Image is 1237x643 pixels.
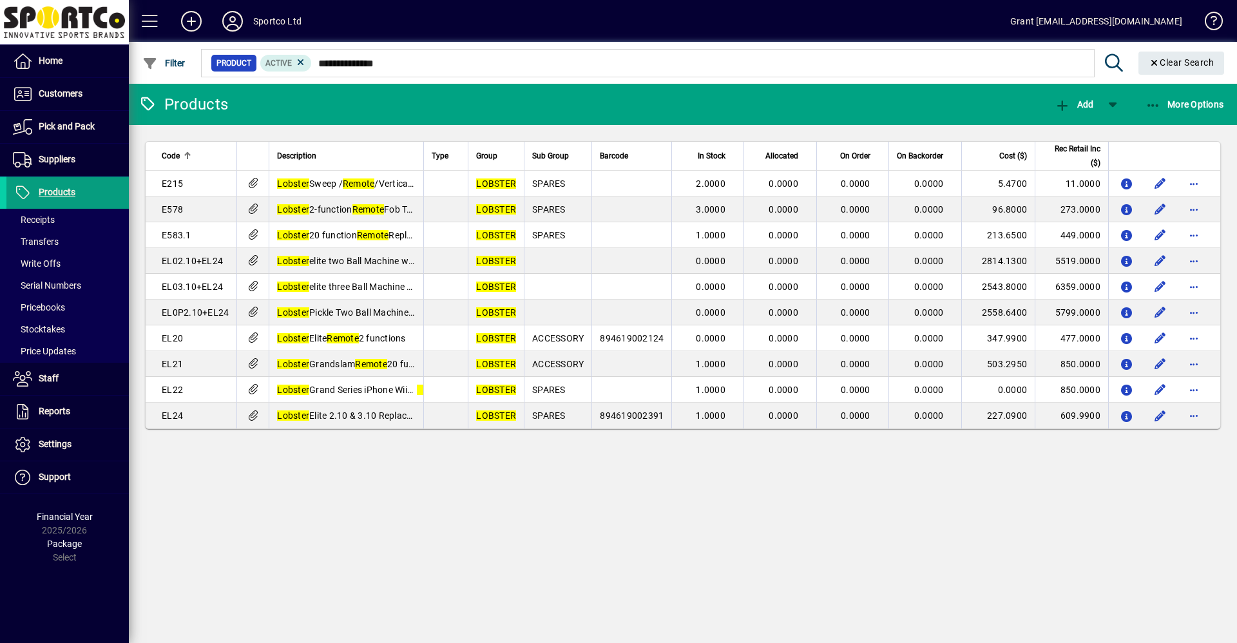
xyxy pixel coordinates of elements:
span: Add [1055,99,1093,110]
em: Lobster [277,230,309,240]
span: 0.0000 [841,410,870,421]
div: Description [277,149,416,163]
em: Remote [343,178,375,189]
span: SPARES [532,410,566,421]
em: Lobster [277,178,309,189]
button: More options [1184,173,1204,194]
span: 0.0000 [914,230,944,240]
a: Receipts [6,209,129,231]
em: LOBSTER [476,282,516,292]
span: elite two Ball Machine with 10 Function [277,256,503,266]
button: Edit [1150,251,1171,271]
button: More options [1184,199,1204,220]
span: In Stock [698,149,725,163]
td: 273.0000 [1035,197,1108,222]
span: Write Offs [13,258,61,269]
button: More options [1184,328,1204,349]
a: Pricebooks [6,296,129,318]
button: Edit [1150,379,1171,400]
button: More options [1184,276,1204,297]
span: 1.0000 [696,410,725,421]
td: 5519.0000 [1035,248,1108,274]
a: Staff [6,363,129,395]
span: Settings [39,439,72,449]
span: 0.0000 [841,307,870,318]
td: 609.9900 [1035,403,1108,428]
em: LOBSTER [476,256,516,266]
div: Grant [EMAIL_ADDRESS][DOMAIN_NAME] [1010,11,1182,32]
button: Edit [1150,225,1171,245]
td: 477.0000 [1035,325,1108,351]
button: Edit [1150,354,1171,374]
em: LOBSTER [476,359,516,369]
span: 3.0000 [696,204,725,215]
mat-chip: Activation Status: Active [260,55,312,72]
span: Elite 2 functions [277,333,405,343]
span: 0.0000 [914,282,944,292]
button: Edit [1150,173,1171,194]
span: 0.0000 [841,359,870,369]
span: 0.0000 [696,256,725,266]
em: Lobster [277,359,309,369]
div: On Backorder [897,149,955,163]
span: EL03.10+EL24 [162,282,223,292]
span: 2-function Fob Transmitter Only FM Frequency [277,204,532,215]
span: Support [39,472,71,482]
span: 0.0000 [769,230,798,240]
span: Type [432,149,448,163]
td: 850.0000 [1035,377,1108,403]
div: Type [432,149,460,163]
span: 0.0000 [841,178,870,189]
div: Sportco Ltd [253,11,302,32]
button: Clear [1138,52,1225,75]
span: Barcode [600,149,628,163]
em: Remote [352,204,385,215]
a: Home [6,45,129,77]
span: Active [265,59,292,68]
span: Reports [39,406,70,416]
span: 0.0000 [696,282,725,292]
span: E583.1 [162,230,191,240]
td: 5799.0000 [1035,300,1108,325]
button: Add [1051,93,1097,116]
button: More options [1184,405,1204,426]
span: Grand Series iPhone WiiFii [277,385,448,395]
span: On Backorder [897,149,943,163]
em: Lobster [277,385,309,395]
button: More options [1184,379,1204,400]
em: LOBSTER [476,410,516,421]
a: Stocktakes [6,318,129,340]
button: More options [1184,354,1204,374]
span: 0.0000 [769,204,798,215]
button: Edit [1150,405,1171,426]
span: Home [39,55,62,66]
div: Group [476,149,516,163]
span: 0.0000 [914,333,944,343]
span: 0.0000 [841,333,870,343]
span: Filter [142,58,186,68]
td: 503.2950 [961,351,1035,377]
em: Lobster [277,256,309,266]
span: EL22 [162,385,183,395]
span: More Options [1146,99,1224,110]
span: 0.0000 [914,204,944,215]
span: SPARES [532,230,566,240]
a: Serial Numbers [6,274,129,296]
span: Cost ($) [999,149,1027,163]
span: 0.0000 [769,333,798,343]
span: 0.0000 [841,230,870,240]
em: Lobster [277,410,309,421]
span: Stocktakes [13,324,65,334]
button: Edit [1150,276,1171,297]
td: 347.9900 [961,325,1035,351]
span: 0.0000 [914,359,944,369]
a: Knowledge Base [1195,3,1221,44]
td: 227.0900 [961,403,1035,428]
span: Sub Group [532,149,569,163]
span: Code [162,149,180,163]
span: 0.0000 [696,333,725,343]
span: 0.0000 [914,307,944,318]
span: Description [277,149,316,163]
a: Reports [6,396,129,428]
a: Pick and Pack [6,111,129,143]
